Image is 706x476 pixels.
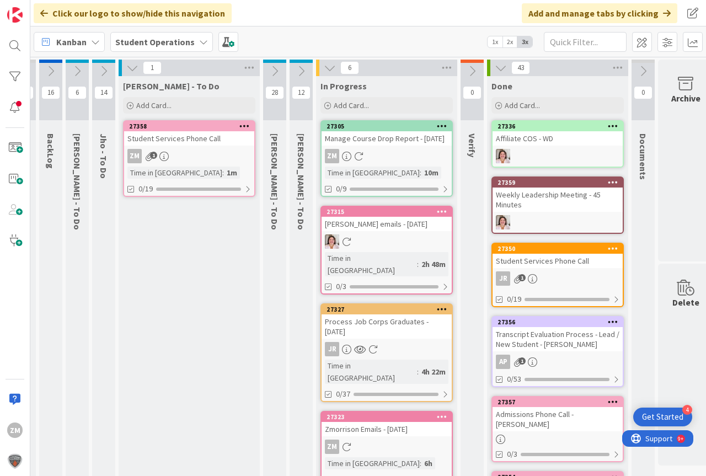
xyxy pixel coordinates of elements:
[322,131,452,146] div: Manage Course Drop Report - [DATE]
[417,258,419,270] span: :
[322,149,452,163] div: ZM
[498,318,623,326] div: 27356
[72,133,83,230] span: Emilie - To Do
[493,397,623,431] div: 27357Admissions Phone Call - [PERSON_NAME]
[322,121,452,146] div: 27305Manage Course Drop Report - [DATE]
[336,281,346,292] span: 0/3
[327,122,452,130] div: 27305
[136,100,172,110] span: Add Card...
[322,412,452,436] div: 27323Zmorrison Emails - [DATE]
[493,355,623,369] div: AP
[322,440,452,454] div: ZM
[498,398,623,406] div: 27357
[322,207,452,231] div: 27315[PERSON_NAME] emails - [DATE]
[334,100,369,110] span: Add Card...
[45,133,56,169] span: BackLog
[322,234,452,249] div: EW
[115,36,195,47] b: Student Operations
[421,457,435,469] div: 6h
[320,303,453,402] a: 27327Process Job Corps Graduates - [DATE]JRTime in [GEOGRAPHIC_DATA]:4h 22m0/37
[493,254,623,268] div: Student Services Phone Call
[498,245,623,253] div: 27350
[322,314,452,339] div: Process Job Corps Graduates - [DATE]
[491,316,624,387] a: 27356Transcript Evaluation Process - Lead / New Student - [PERSON_NAME]AP0/53
[496,149,510,163] img: EW
[544,32,627,52] input: Quick Filter...
[7,422,23,438] div: ZM
[672,296,699,309] div: Delete
[320,81,367,92] span: In Progress
[493,327,623,351] div: Transcript Evaluation Process - Lead / New Student - [PERSON_NAME]
[224,167,240,179] div: 1m
[507,293,521,305] span: 0/19
[322,217,452,231] div: [PERSON_NAME] emails - [DATE]
[493,317,623,327] div: 27356
[23,2,50,15] span: Support
[325,342,339,356] div: JR
[493,178,623,188] div: 27359
[124,131,254,146] div: Student Services Phone Call
[642,411,683,422] div: Get Started
[322,342,452,356] div: JR
[517,36,532,47] span: 3x
[421,167,441,179] div: 10m
[322,304,452,339] div: 27327Process Job Corps Graduates - [DATE]
[493,244,623,254] div: 27350
[493,188,623,212] div: Weekly Leadership Meeting - 45 Minutes
[325,457,420,469] div: Time in [GEOGRAPHIC_DATA]
[322,304,452,314] div: 27327
[463,86,482,99] span: 0
[493,121,623,146] div: 27336Affiliate COS - WD
[507,373,521,385] span: 0/53
[491,243,624,307] a: 27350Student Services Phone CallJR0/19
[493,131,623,146] div: Affiliate COS - WD
[320,206,453,295] a: 27315[PERSON_NAME] emails - [DATE]EWTime in [GEOGRAPHIC_DATA]:2h 48m0/3
[322,121,452,131] div: 27305
[68,86,87,99] span: 6
[419,366,448,378] div: 4h 22m
[94,86,113,99] span: 14
[34,3,232,23] div: Click our logo to show/hide this navigation
[491,120,624,168] a: 27336Affiliate COS - WDEW
[7,7,23,23] img: Visit kanbanzone.com
[56,4,61,13] div: 9+
[56,35,87,49] span: Kanban
[127,167,222,179] div: Time in [GEOGRAPHIC_DATA]
[327,208,452,216] div: 27315
[336,183,346,195] span: 0/9
[496,355,510,369] div: AP
[634,86,652,99] span: 0
[493,215,623,229] div: EW
[498,122,623,130] div: 27336
[269,133,280,230] span: Eric - To Do
[123,120,255,197] a: 27358Student Services Phone CallZMTime in [GEOGRAPHIC_DATA]:1m0/19
[496,271,510,286] div: JR
[138,183,153,195] span: 0/19
[98,133,109,179] span: Jho - To Do
[493,407,623,431] div: Admissions Phone Call - [PERSON_NAME]
[491,81,512,92] span: Done
[41,86,60,99] span: 16
[507,448,517,460] span: 0/3
[511,61,530,74] span: 43
[493,178,623,212] div: 27359Weekly Leadership Meeting - 45 Minutes
[336,388,350,400] span: 0/37
[325,149,339,163] div: ZM
[505,100,540,110] span: Add Card...
[493,149,623,163] div: EW
[143,61,162,74] span: 1
[491,396,624,462] a: 27357Admissions Phone Call - [PERSON_NAME]0/3
[522,3,677,23] div: Add and manage tabs by clicking
[123,81,220,92] span: Zaida - To Do
[7,453,23,469] img: avatar
[496,215,510,229] img: EW
[325,360,417,384] div: Time in [GEOGRAPHIC_DATA]
[124,149,254,163] div: ZM
[498,179,623,186] div: 27359
[124,121,254,131] div: 27358
[419,258,448,270] div: 2h 48m
[322,412,452,422] div: 27323
[322,207,452,217] div: 27315
[340,61,359,74] span: 6
[327,306,452,313] div: 27327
